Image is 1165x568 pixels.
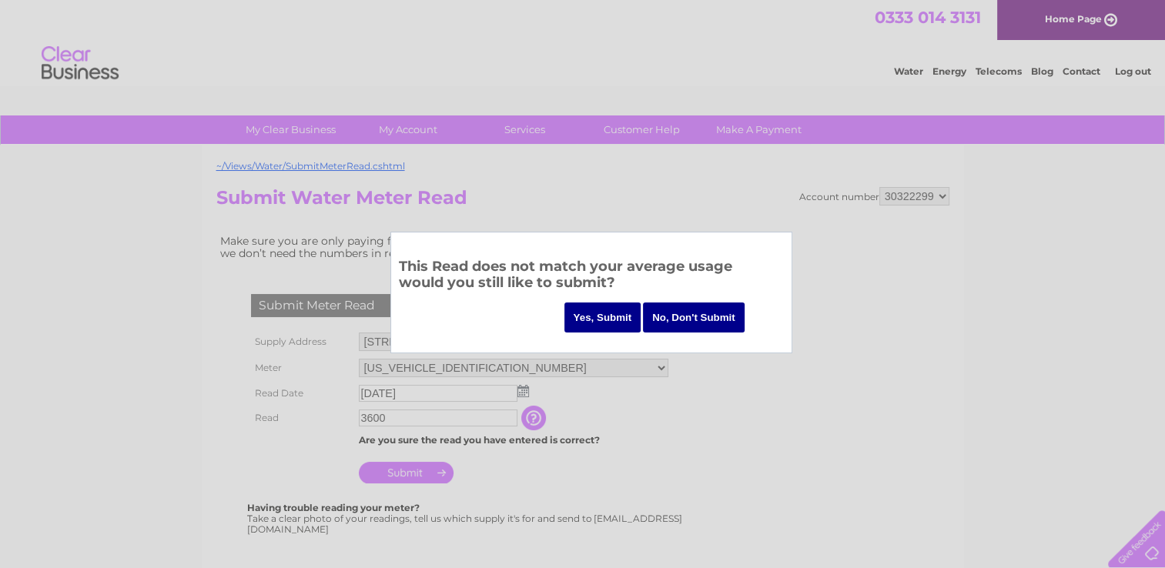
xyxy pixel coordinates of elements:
[1114,65,1150,77] a: Log out
[932,65,966,77] a: Energy
[894,65,923,77] a: Water
[564,302,641,332] input: Yes, Submit
[643,302,745,332] input: No, Don't Submit
[399,256,784,298] h3: This Read does not match your average usage would you still like to submit?
[1031,65,1053,77] a: Blog
[1063,65,1100,77] a: Contact
[219,8,947,75] div: Clear Business is a trading name of Verastar Limited (registered in [GEOGRAPHIC_DATA] No. 3667643...
[875,8,981,27] a: 0333 014 3131
[976,65,1022,77] a: Telecoms
[41,40,119,87] img: logo.png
